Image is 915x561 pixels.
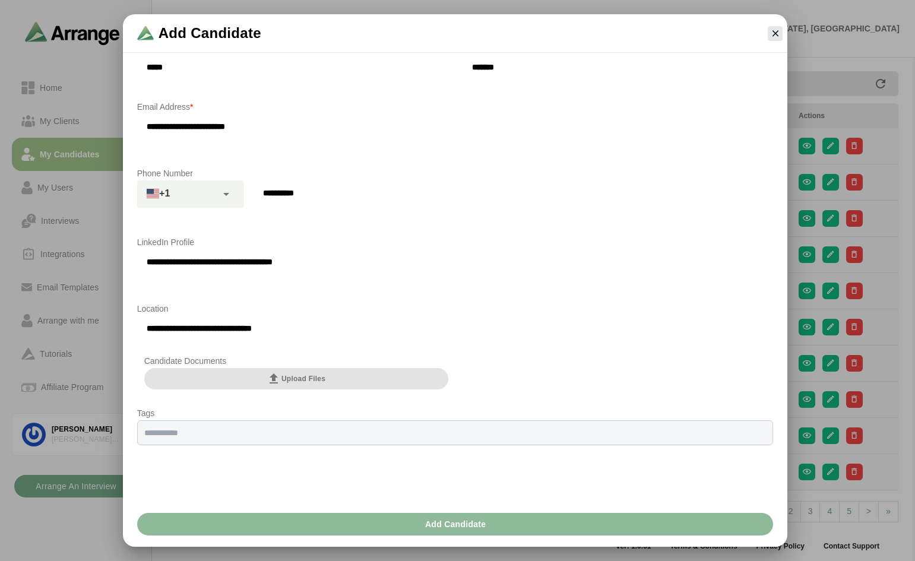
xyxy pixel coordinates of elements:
p: Phone Number [137,166,774,180]
span: Add Candidate [159,24,261,43]
p: Candidate Documents [144,354,448,368]
p: Location [137,302,774,316]
button: Add Candidate [137,513,774,535]
p: Email Address [137,100,774,114]
p: Tags [137,406,774,420]
button: Upload Files [144,368,448,389]
p: LinkedIn Profile [137,235,774,249]
span: Add Candidate [425,513,486,535]
span: Upload Files [267,372,325,386]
